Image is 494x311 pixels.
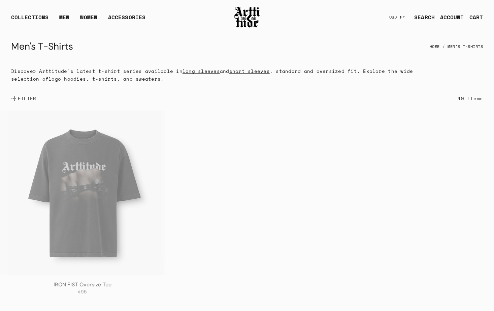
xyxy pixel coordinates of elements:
[385,10,409,25] button: USD $
[165,116,329,281] img: Boy with a Basket of Fruit Signature Tee
[469,13,483,21] div: CART
[6,13,151,27] ul: Main navigation
[59,13,69,27] a: MEN
[389,15,402,20] span: USD $
[80,13,97,27] a: WOMEN
[11,13,48,27] div: COLLECTIONS
[0,111,165,275] img: IRON FIST Oversize Tee
[413,294,422,300] span: $59
[329,116,494,281] img: Love Drug Oversize Tee
[440,39,483,54] li: Men's T-Shirts
[329,116,494,281] a: Love Drug Oversize TeeLove Drug Oversize Tee
[435,10,464,24] a: ACCOUNT
[11,67,421,83] p: Discover Arttitude's latest t-shirt series available in and , standard and oversized fit. Explore...
[108,13,145,27] div: ACCESSORIES
[78,288,87,294] span: $95
[234,6,261,29] img: Arttitude
[430,39,440,54] a: Home
[335,122,358,132] span: On sale
[382,286,441,293] a: Love Drug Oversize Tee
[183,67,220,75] a: long sleeves
[409,10,435,24] a: SEARCH
[17,95,36,102] span: FILTER
[464,10,483,24] a: Open cart
[458,94,483,102] div: 19 items
[0,111,165,275] a: IRON FIST Oversize TeeIRON FIST Oversize Tee
[54,281,111,288] a: IRON FIST Oversize Tee
[242,294,252,300] span: $85
[197,286,297,293] a: Boy with a Basket of Fruit Signature Tee
[229,67,270,75] a: short sleeves
[400,294,409,300] span: $95
[11,91,36,106] button: Show filters
[11,38,73,55] h1: Men's T-Shirts
[48,75,86,82] a: logo hoodies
